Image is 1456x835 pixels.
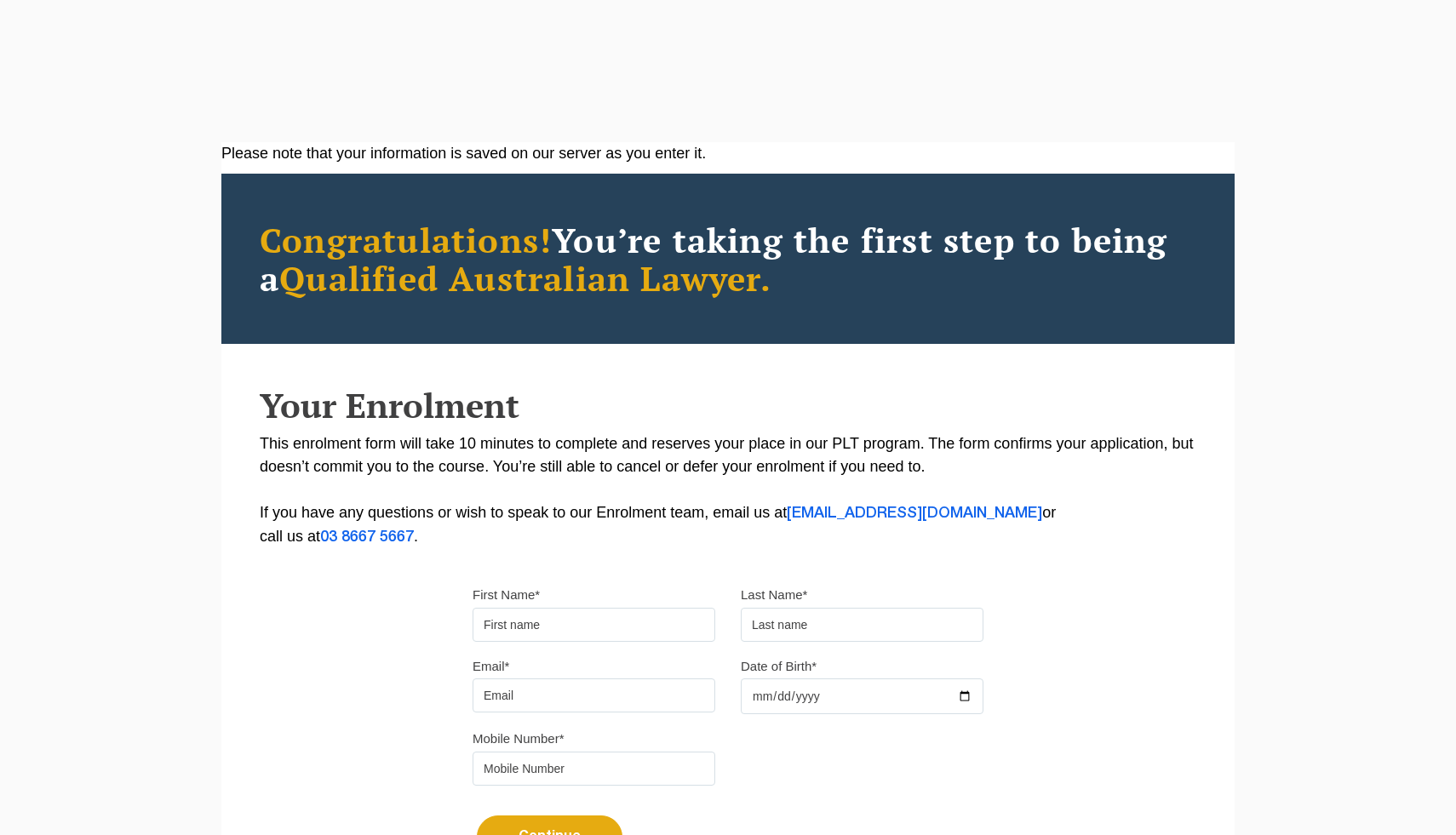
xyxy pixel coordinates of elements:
[279,255,771,300] span: Qualified Australian Lawyer.
[260,386,1196,424] h2: Your Enrolment
[741,658,817,675] label: Date of Birth*
[260,220,1196,297] h2: You’re taking the first step to being a
[260,217,552,262] span: Congratulations!
[741,586,807,603] label: Last Name*
[473,586,540,603] label: First Name*
[473,752,715,786] input: Mobile Number
[473,608,715,642] input: First name
[473,658,509,675] label: Email*
[221,142,1235,165] div: Please note that your information is saved on our server as you enter it.
[260,432,1196,549] p: This enrolment form will take 10 minutes to complete and reserves your place in our PLT program. ...
[741,608,983,642] input: Last name
[787,506,1042,520] a: [EMAIL_ADDRESS][DOMAIN_NAME]
[473,730,565,747] label: Mobile Number*
[473,678,715,712] input: Email
[320,530,414,544] a: 03 8667 5667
